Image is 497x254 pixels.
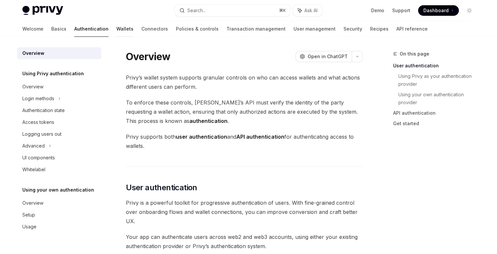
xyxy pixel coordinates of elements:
[126,132,363,150] span: Privy supports both and for authenticating access to wallets.
[17,197,101,209] a: Overview
[189,118,227,124] strong: authentication
[17,104,101,116] a: Authentication state
[176,21,219,37] a: Policies & controls
[187,7,206,14] div: Search...
[22,70,84,78] h5: Using Privy authentication
[17,47,101,59] a: Overview
[126,51,170,62] h1: Overview
[22,6,63,15] img: light logo
[22,118,54,126] div: Access tokens
[22,186,94,194] h5: Using your own authentication
[22,223,36,231] div: Usage
[371,7,384,14] a: Demo
[22,154,55,162] div: UI components
[423,7,449,14] span: Dashboard
[393,60,480,71] a: User authentication
[343,21,362,37] a: Security
[392,7,410,14] a: Support
[126,182,197,193] span: User authentication
[17,128,101,140] a: Logging users out
[22,211,35,219] div: Setup
[126,232,363,251] span: Your app can authenticate users across web2 and web3 accounts, using either your existing authent...
[17,164,101,175] a: Whitelabel
[226,21,286,37] a: Transaction management
[22,130,61,138] div: Logging users out
[393,108,480,118] a: API authentication
[22,142,45,150] div: Advanced
[236,133,284,140] strong: API authentication
[51,21,66,37] a: Basics
[116,21,133,37] a: Wallets
[22,49,44,57] div: Overview
[400,50,429,58] span: On this page
[126,98,363,126] span: To enforce these controls, [PERSON_NAME]’s API must verify the identity of the party requesting a...
[17,116,101,128] a: Access tokens
[22,106,65,114] div: Authentication state
[398,89,480,108] a: Using your own authentication provider
[17,81,101,93] a: Overview
[370,21,389,37] a: Recipes
[176,133,227,140] strong: user authentication
[126,73,363,91] span: Privy’s wallet system supports granular controls on who can access wallets and what actions diffe...
[22,95,54,103] div: Login methods
[296,51,352,62] button: Open in ChatGPT
[293,5,322,16] button: Ask AI
[398,71,480,89] a: Using Privy as your authentication provider
[17,152,101,164] a: UI components
[464,5,475,16] button: Toggle dark mode
[22,199,43,207] div: Overview
[22,21,43,37] a: Welcome
[74,21,108,37] a: Authentication
[418,5,459,16] a: Dashboard
[308,53,348,60] span: Open in ChatGPT
[294,21,336,37] a: User management
[17,221,101,233] a: Usage
[141,21,168,37] a: Connectors
[393,118,480,129] a: Get started
[304,7,318,14] span: Ask AI
[175,5,290,16] button: Search...⌘K
[279,8,286,13] span: ⌘ K
[22,83,43,91] div: Overview
[22,166,45,173] div: Whitelabel
[126,198,363,226] span: Privy is a powerful toolkit for progressive authentication of users. With fine-grained control ov...
[17,209,101,221] a: Setup
[396,21,428,37] a: API reference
